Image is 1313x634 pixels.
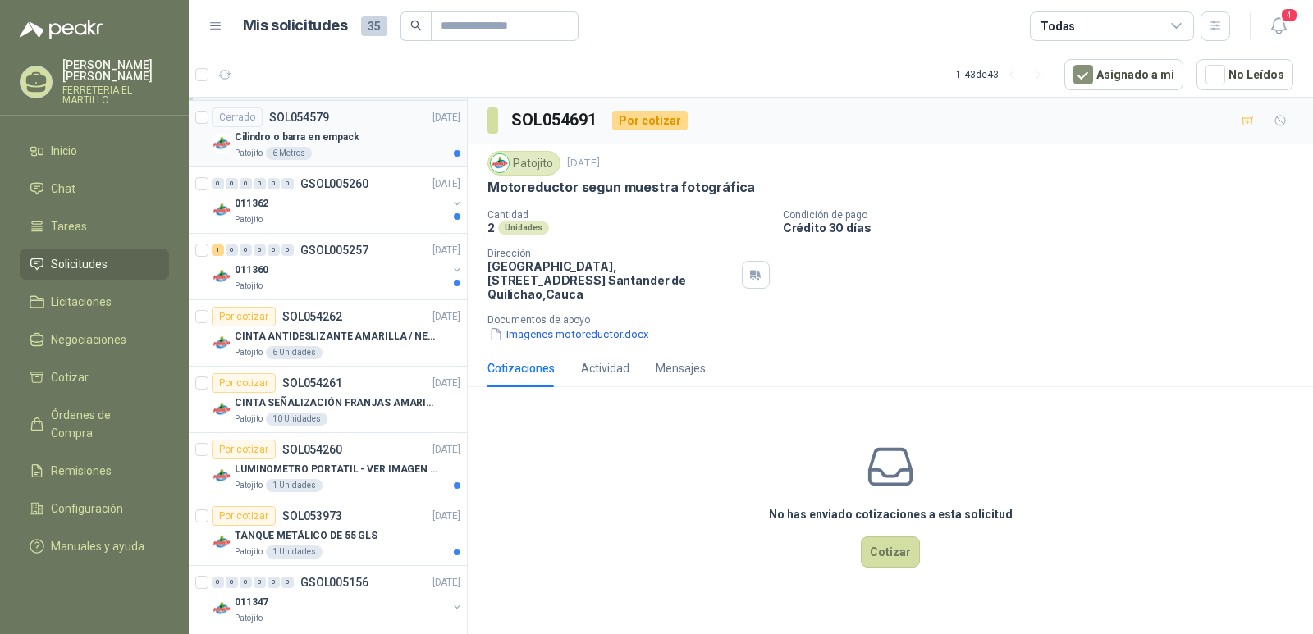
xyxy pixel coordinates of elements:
span: 4 [1280,7,1298,23]
p: Documentos de apoyo [487,314,1306,326]
a: 1 0 0 0 0 0 GSOL005257[DATE] Company Logo011360Patojito [212,240,464,293]
span: Inicio [51,142,77,160]
img: Company Logo [212,200,231,220]
button: Cotizar [861,536,920,568]
a: Por cotizarSOL054262[DATE] Company LogoCINTA ANTIDESLIZANTE AMARILLA / NEGRAPatojito6 Unidades [189,300,467,367]
div: 0 [268,577,280,588]
h3: No has enviado cotizaciones a esta solicitud [769,505,1013,523]
div: 6 Unidades [266,346,323,359]
span: Cotizar [51,368,89,386]
p: GSOL005257 [300,244,368,256]
img: Company Logo [212,466,231,486]
p: [PERSON_NAME] [PERSON_NAME] [62,59,169,82]
div: 0 [281,244,294,256]
a: Solicitudes [20,249,169,280]
p: [DATE] [432,176,460,192]
img: Logo peakr [20,20,103,39]
div: 0 [212,577,224,588]
div: 0 [254,577,266,588]
a: Negociaciones [20,324,169,355]
p: LUMINOMETRO PORTATIL - VER IMAGEN ADJUNTA [235,462,439,477]
p: TANQUE METÁLICO DE 55 GLS [235,528,377,544]
a: Configuración [20,493,169,524]
span: Configuración [51,499,123,518]
p: SOL054261 [282,377,342,389]
div: Cotizaciones [487,359,555,377]
p: Crédito 30 días [783,221,1306,235]
p: Dirección [487,248,735,259]
a: Cotizar [20,362,169,393]
a: Remisiones [20,455,169,486]
a: Manuales y ayuda [20,531,169,562]
div: 1 Unidades [266,479,323,492]
img: Company Logo [491,154,509,172]
img: Company Logo [212,399,231,419]
h3: SOL054691 [511,107,599,133]
span: Remisiones [51,462,112,480]
p: [GEOGRAPHIC_DATA], [STREET_ADDRESS] Santander de Quilichao , Cauca [487,259,735,301]
a: Por cotizarSOL054261[DATE] Company LogoCINTA SEÑALIZACIÓN FRANJAS AMARILLAS NEGRAPatojito10 Unidades [189,367,467,433]
p: Cilindro o barra en empack [235,130,359,145]
a: CerradoSOL054579[DATE] Company LogoCilindro o barra en empackPatojito6 Metros [189,101,467,167]
span: Solicitudes [51,255,108,273]
div: 1 [212,244,224,256]
p: Condición de pago [783,209,1306,221]
button: Imagenes motoreductor.docx [487,326,651,343]
div: 0 [240,178,252,189]
span: 35 [361,16,387,36]
div: Mensajes [656,359,706,377]
p: [DATE] [432,442,460,458]
a: Tareas [20,211,169,242]
div: Unidades [498,221,549,235]
p: [DATE] [567,156,600,171]
p: Cantidad [487,209,770,221]
p: FERRETERIA EL MARTILLO [62,85,169,105]
img: Company Logo [212,134,231,153]
div: 0 [254,178,266,189]
div: Actividad [581,359,629,377]
a: Chat [20,173,169,204]
p: [DATE] [432,309,460,325]
button: No Leídos [1196,59,1293,90]
a: Por cotizarSOL054260[DATE] Company LogoLUMINOMETRO PORTATIL - VER IMAGEN ADJUNTAPatojito1 Unidades [189,433,467,499]
div: 0 [240,244,252,256]
span: Manuales y ayuda [51,537,144,555]
div: 10 Unidades [266,413,327,426]
span: Negociaciones [51,331,126,349]
p: Patojito [235,545,263,559]
a: Por cotizarSOL053973[DATE] Company LogoTANQUE METÁLICO DE 55 GLSPatojito1 Unidades [189,499,467,566]
h1: Mis solicitudes [243,14,348,38]
p: SOL053973 [282,510,342,522]
p: Patojito [235,612,263,625]
div: Por cotizar [212,506,276,526]
div: 0 [226,577,238,588]
button: Asignado a mi [1064,59,1183,90]
a: 0 0 0 0 0 0 GSOL005260[DATE] Company Logo011362Patojito [212,174,464,226]
p: [DATE] [432,509,460,524]
p: Patojito [235,213,263,226]
div: Cerrado [212,107,263,127]
div: 1 Unidades [266,545,323,559]
p: GSOL005156 [300,577,368,588]
p: [DATE] [432,376,460,391]
p: Patojito [235,280,263,293]
p: SOL054262 [282,311,342,322]
div: 0 [254,244,266,256]
a: Órdenes de Compra [20,399,169,449]
div: 0 [240,577,252,588]
p: SOL054260 [282,444,342,455]
div: Todas [1041,17,1075,35]
div: 6 Metros [266,147,312,160]
p: [DATE] [432,243,460,258]
div: Por cotizar [212,307,276,326]
p: GSOL005260 [300,178,368,189]
p: CINTA SEÑALIZACIÓN FRANJAS AMARILLAS NEGRA [235,395,439,411]
span: Chat [51,180,75,198]
div: Patojito [487,151,560,176]
div: Por cotizar [612,111,688,130]
img: Company Logo [212,333,231,353]
p: SOL054579 [269,112,329,123]
p: [DATE] [432,110,460,125]
div: 0 [281,178,294,189]
span: Tareas [51,217,87,235]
